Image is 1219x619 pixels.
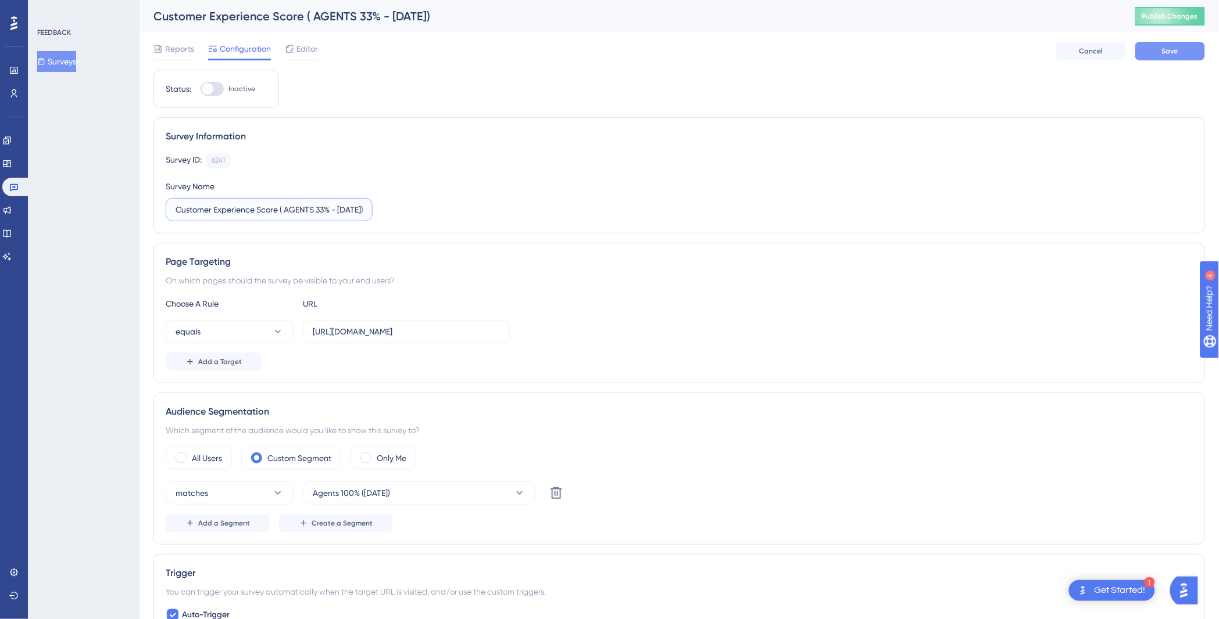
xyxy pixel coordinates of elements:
button: Save [1135,42,1205,60]
span: equals [176,325,201,339]
span: Save [1162,46,1178,56]
div: Survey Information [166,129,1193,143]
div: FEEDBACK [37,28,71,37]
span: Reports [165,42,194,56]
button: Add a Segment [166,514,270,532]
label: All Users [192,451,222,465]
span: Cancel [1079,46,1103,56]
iframe: UserGuiding AI Assistant Launcher [1170,573,1205,608]
img: launcher-image-alternative-text [1076,584,1090,598]
button: Cancel [1056,42,1126,60]
div: On which pages should the survey be visible to your end users? [166,273,1193,287]
button: equals [166,320,294,343]
span: matches [176,486,208,500]
div: Trigger [166,566,1193,580]
div: You can trigger your survey automatically when the target URL is visited, and/or use the custom t... [166,585,1193,599]
label: Only Me [377,451,406,465]
div: Page Targeting [166,255,1193,269]
div: Choose A Rule [166,297,294,311]
input: yourwebsite.com/path [313,325,500,338]
button: Create a Segment [279,514,392,532]
input: Type your Survey name [176,203,363,216]
div: Audience Segmentation [166,405,1193,419]
div: Status: [166,82,191,96]
div: Survey ID: [166,153,202,168]
span: Add a Segment [198,519,250,528]
button: Add a Target [166,352,262,371]
div: 4 [80,6,84,15]
button: Agents 100% ([DATE]) [303,481,535,505]
span: Need Help? [27,3,73,17]
span: Editor [296,42,318,56]
label: Custom Segment [267,451,331,465]
div: Which segment of the audience would you like to show this survey to? [166,423,1193,437]
span: Configuration [220,42,271,56]
div: URL [303,297,431,311]
span: Agents 100% ([DATE]) [313,486,390,500]
div: Open Get Started! checklist, remaining modules: 1 [1069,580,1155,601]
div: 1 [1145,577,1155,588]
button: Publish Changes [1135,7,1205,26]
span: Inactive [228,84,255,93]
div: Get Started! [1095,584,1146,597]
span: Create a Segment [312,519,373,528]
button: matches [166,481,294,505]
button: Surveys [37,51,76,72]
div: Survey Name [166,179,215,193]
div: Customer Experience Score ( AGENTS 33% - [DATE]) [153,8,1106,24]
span: Publish Changes [1142,12,1198,21]
span: Add a Target [198,357,242,366]
div: 6241 [212,156,225,165]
